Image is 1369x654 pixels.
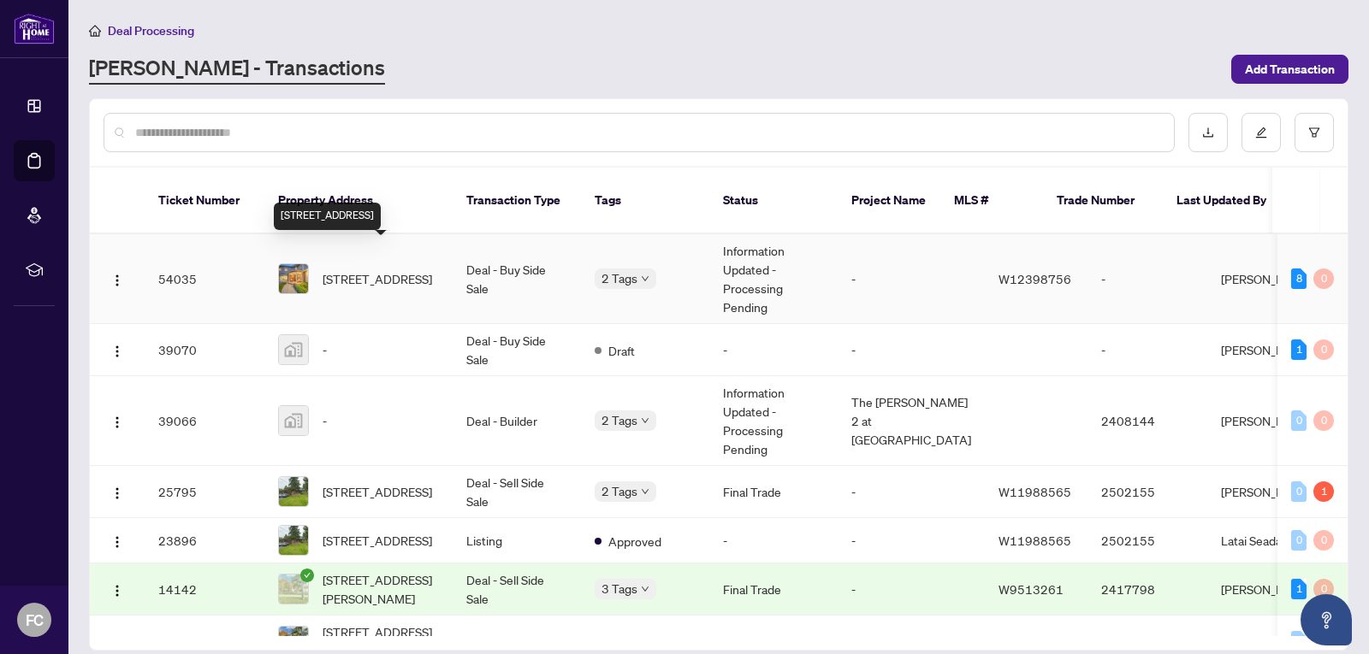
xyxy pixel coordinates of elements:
[1291,339,1307,360] div: 1
[1207,563,1336,616] td: [PERSON_NAME]
[279,477,308,506] img: thumbnail-img
[608,633,661,651] span: Approved
[323,570,439,608] span: [STREET_ADDRESS][PERSON_NAME]
[104,407,131,434] button: Logo
[1291,631,1307,651] div: 0
[453,518,581,563] td: Listing
[1313,268,1334,289] div: 0
[1291,530,1307,551] div: 0
[709,324,838,376] td: -
[145,466,264,518] td: 25795
[602,410,637,430] span: 2 Tags
[279,574,308,604] img: thumbnail-img
[108,23,194,38] span: Deal Processing
[104,575,131,603] button: Logo
[104,478,131,505] button: Logo
[1231,55,1348,84] button: Add Transaction
[709,518,838,563] td: -
[1087,518,1207,563] td: 2502155
[999,271,1071,286] span: W12398756
[1313,579,1334,599] div: 0
[709,563,838,616] td: Final Trade
[1087,563,1207,616] td: 2417798
[145,563,264,616] td: 14142
[1313,410,1334,431] div: 0
[641,487,649,496] span: down
[323,531,432,550] span: [STREET_ADDRESS]
[838,168,940,234] th: Project Name
[1301,594,1352,645] button: Open asap
[1207,518,1336,563] td: Latai Seadat
[999,533,1071,548] span: W11988565
[641,416,649,425] span: down
[89,25,101,37] span: home
[104,265,131,292] button: Logo
[1202,127,1214,138] span: download
[279,526,308,555] img: thumbnail-img
[641,274,649,283] span: down
[1087,466,1207,518] td: 2502155
[1291,481,1307,502] div: 0
[1313,339,1334,360] div: 0
[602,481,637,501] span: 2 Tags
[110,584,124,598] img: Logo
[641,585,649,593] span: down
[581,168,709,234] th: Tags
[1207,376,1336,466] td: [PERSON_NAME]
[323,482,432,501] span: [STREET_ADDRESS]
[602,268,637,288] span: 2 Tags
[940,168,1043,234] th: MLS #
[1207,466,1336,518] td: [PERSON_NAME]
[709,168,838,234] th: Status
[1242,113,1281,152] button: edit
[999,633,1064,649] span: W9513261
[264,168,453,234] th: Property Address
[110,274,124,287] img: Logo
[1291,579,1307,599] div: 1
[1291,268,1307,289] div: 8
[300,569,314,582] span: check-circle
[453,168,581,234] th: Transaction Type
[110,486,124,500] img: Logo
[1313,481,1334,502] div: 1
[1087,234,1207,324] td: -
[110,415,124,429] img: Logo
[26,608,44,632] span: FC
[323,269,432,288] span: [STREET_ADDRESS]
[453,234,581,324] td: Deal - Buy Side Sale
[999,581,1064,597] span: W9513261
[999,484,1071,499] span: W11988565
[1163,168,1291,234] th: Last Updated By
[279,406,308,435] img: thumbnail-img
[279,335,308,364] img: thumbnail-img
[453,563,581,616] td: Deal - Sell Side Sale
[145,376,264,466] td: 39066
[608,341,635,360] span: Draft
[838,466,985,518] td: -
[1188,113,1228,152] button: download
[838,518,985,563] td: -
[110,535,124,549] img: Logo
[608,532,661,551] span: Approved
[1207,324,1336,376] td: [PERSON_NAME]
[145,234,264,324] td: 54035
[709,234,838,324] td: Information Updated - Processing Pending
[709,376,838,466] td: Information Updated - Processing Pending
[453,466,581,518] td: Deal - Sell Side Sale
[1313,530,1334,551] div: 0
[145,518,264,563] td: 23896
[323,411,327,430] span: -
[145,168,264,234] th: Ticket Number
[323,340,327,359] span: -
[838,563,985,616] td: -
[1308,127,1320,138] span: filter
[1255,127,1267,138] span: edit
[602,579,637,598] span: 3 Tags
[104,336,131,363] button: Logo
[1043,168,1163,234] th: Trade Number
[1295,113,1334,152] button: filter
[838,234,985,324] td: -
[145,324,264,376] td: 39070
[274,203,381,230] div: [STREET_ADDRESS]
[1291,410,1307,431] div: 0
